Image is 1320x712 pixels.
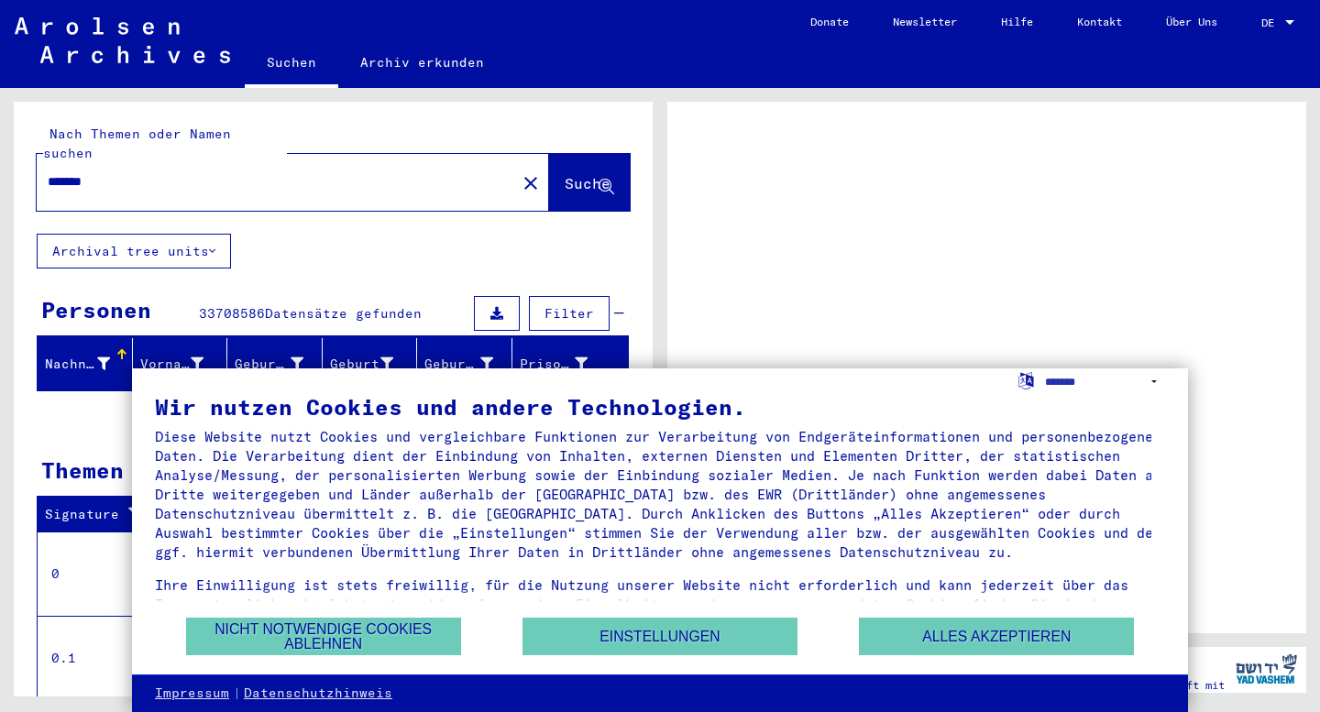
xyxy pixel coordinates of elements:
label: Sprache auswählen [1017,371,1036,389]
img: Arolsen_neg.svg [15,17,230,63]
div: Vorname [140,349,227,378]
div: Ihre Einwilligung ist stets freiwillig, für die Nutzung unserer Website nicht erforderlich und ka... [155,575,1165,633]
a: Suchen [245,40,338,88]
div: Themen [41,454,124,487]
span: Suche [565,174,610,192]
div: Signature [45,500,168,530]
span: 33708586 [199,305,265,322]
a: Impressum [155,685,229,703]
span: DE [1261,16,1281,29]
div: Signature [45,505,149,524]
mat-label: Nach Themen oder Namen suchen [43,126,231,161]
img: yv_logo.png [1232,646,1301,692]
div: Personen [41,293,151,326]
span: Datensätze gefunden [265,305,422,322]
div: Geburtsname [235,349,326,378]
td: 0.1 [38,616,164,700]
span: Filter [544,305,594,322]
button: Nicht notwendige Cookies ablehnen [186,618,461,655]
mat-icon: close [520,172,542,194]
div: Prisoner # [520,349,611,378]
td: 0 [38,531,164,616]
mat-header-cell: Prisoner # [512,338,629,389]
a: Archiv erkunden [338,40,506,84]
mat-header-cell: Geburtsdatum [417,338,512,389]
mat-header-cell: Nachname [38,338,133,389]
div: Geburt‏ [330,355,394,374]
div: Nachname [45,355,110,374]
mat-header-cell: Geburt‏ [323,338,418,389]
div: Geburt‏ [330,349,417,378]
button: Archival tree units [37,234,231,268]
div: Geburtsname [235,355,303,374]
a: Datenschutzhinweis [244,685,392,703]
mat-header-cell: Vorname [133,338,228,389]
div: Geburtsdatum [424,355,493,374]
button: Einstellungen [522,618,797,655]
div: Nachname [45,349,133,378]
button: Suche [549,154,630,211]
button: Clear [512,164,549,201]
div: Geburtsdatum [424,349,516,378]
button: Filter [529,296,610,331]
button: Alles akzeptieren [859,618,1134,655]
div: Wir nutzen Cookies und andere Technologien. [155,396,1165,418]
mat-header-cell: Geburtsname [227,338,323,389]
div: Prisoner # [520,355,588,374]
div: Vorname [140,355,204,374]
select: Sprache auswählen [1045,368,1165,395]
div: Diese Website nutzt Cookies und vergleichbare Funktionen zur Verarbeitung von Endgeräteinformatio... [155,427,1165,562]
